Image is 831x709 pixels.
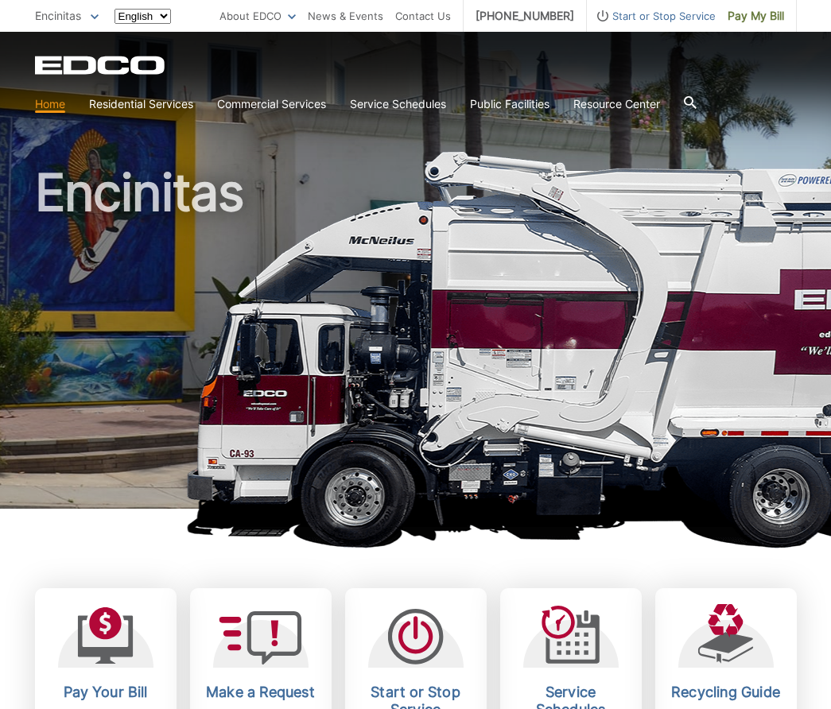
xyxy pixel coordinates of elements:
span: Encinitas [35,9,81,22]
a: Resource Center [573,95,660,113]
a: Service Schedules [350,95,446,113]
a: Contact Us [395,7,451,25]
a: EDCD logo. Return to the homepage. [35,56,167,75]
a: Commercial Services [217,95,326,113]
h2: Pay Your Bill [47,684,165,701]
a: About EDCO [219,7,296,25]
h2: Recycling Guide [667,684,785,701]
a: Public Facilities [470,95,549,113]
a: Residential Services [89,95,193,113]
span: Pay My Bill [728,7,784,25]
a: News & Events [308,7,383,25]
h2: Make a Request [202,684,320,701]
h1: Encinitas [35,167,797,516]
a: Home [35,95,65,113]
select: Select a language [115,9,171,24]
